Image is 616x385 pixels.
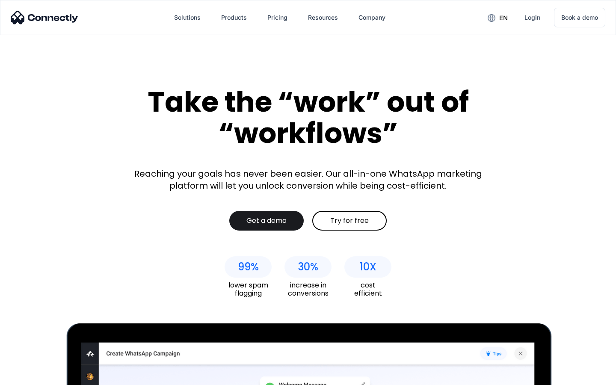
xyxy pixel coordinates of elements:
[261,7,294,28] a: Pricing
[267,12,287,24] div: Pricing
[358,12,385,24] div: Company
[221,12,247,24] div: Products
[9,370,51,382] aside: Language selected: English
[344,281,391,297] div: cost efficient
[225,281,272,297] div: lower spam flagging
[246,216,287,225] div: Get a demo
[308,12,338,24] div: Resources
[174,12,201,24] div: Solutions
[11,11,78,24] img: Connectly Logo
[499,12,508,24] div: en
[115,86,500,148] div: Take the “work” out of “workflows”
[238,261,259,273] div: 99%
[298,261,318,273] div: 30%
[312,211,387,231] a: Try for free
[524,12,540,24] div: Login
[229,211,304,231] a: Get a demo
[284,281,332,297] div: increase in conversions
[518,7,547,28] a: Login
[17,370,51,382] ul: Language list
[330,216,369,225] div: Try for free
[554,8,605,27] a: Book a demo
[360,261,376,273] div: 10X
[128,168,488,192] div: Reaching your goals has never been easier. Our all-in-one WhatsApp marketing platform will let yo...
